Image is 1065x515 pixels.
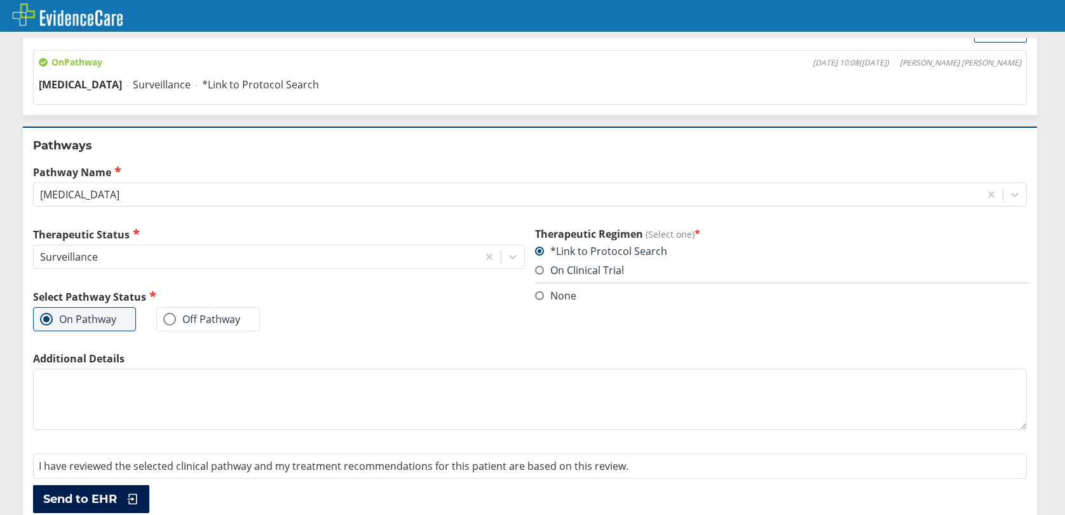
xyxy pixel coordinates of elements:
span: On Pathway [39,56,102,69]
span: Surveillance [133,78,191,92]
span: [DATE] 10:08 ( [DATE] ) [813,58,889,68]
span: [PERSON_NAME] [PERSON_NAME] [900,58,1021,68]
label: On Clinical Trial [535,263,624,277]
button: Send to EHR [33,485,149,513]
label: None [535,289,576,303]
label: On Pathway [40,313,116,326]
span: I have reviewed the selected clinical pathway and my treatment recommendations for this patient a... [39,459,628,473]
div: Surveillance [40,250,98,264]
span: *Link to Protocol Search [202,78,319,92]
h3: Therapeutic Regimen [535,227,1027,241]
span: Send to EHR [43,491,117,507]
h2: Pathways [33,138,1027,153]
span: (Select one) [646,228,695,240]
label: Pathway Name [33,165,1027,179]
div: [MEDICAL_DATA] [40,188,119,202]
label: Off Pathway [163,313,240,326]
label: Additional Details [33,352,1027,366]
label: *Link to Protocol Search [535,244,667,258]
img: EvidenceCare [13,3,123,26]
label: Therapeutic Status [33,227,525,242]
span: [MEDICAL_DATA] [39,78,122,92]
h2: Select Pathway Status [33,289,525,304]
